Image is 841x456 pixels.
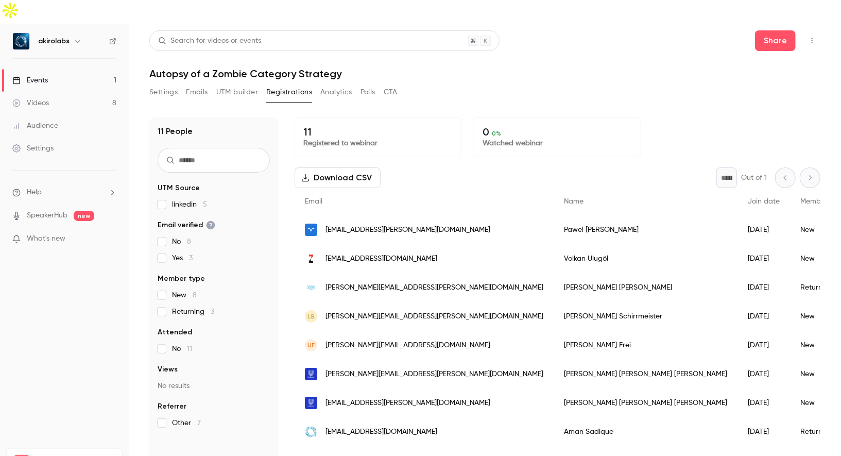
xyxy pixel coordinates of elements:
[186,84,208,100] button: Emails
[737,360,790,389] div: [DATE]
[748,198,780,205] span: Join date
[305,426,317,438] img: akirolabs.com
[737,331,790,360] div: [DATE]
[158,381,270,391] p: No results
[149,67,820,80] h1: Autopsy of a Zombie Category Strategy
[158,125,193,138] h1: 11 People
[325,254,437,264] span: [EMAIL_ADDRESS][DOMAIN_NAME]
[158,364,178,375] span: Views
[554,273,737,302] div: [PERSON_NAME] [PERSON_NAME]
[737,302,790,331] div: [DATE]
[149,84,178,100] button: Settings
[554,215,737,244] div: Pawel [PERSON_NAME]
[203,201,207,208] span: 5
[158,183,270,428] section: facet-groups
[172,253,193,263] span: Yes
[737,417,790,446] div: [DATE]
[305,368,317,380] img: unilever.com
[325,282,543,293] span: [PERSON_NAME][EMAIL_ADDRESS][PERSON_NAME][DOMAIN_NAME]
[158,274,205,284] span: Member type
[158,401,186,412] span: Referrer
[158,36,261,46] div: Search for videos or events
[554,244,737,273] div: Volkan Ulugöl
[189,255,193,262] span: 3
[325,225,490,235] span: [EMAIL_ADDRESS][PERSON_NAME][DOMAIN_NAME]
[197,419,201,427] span: 7
[74,211,94,221] span: new
[737,244,790,273] div: [DATE]
[12,98,49,108] div: Videos
[361,84,375,100] button: Polls
[305,281,317,294] img: nsg.com
[172,307,214,317] span: Returning
[325,311,543,322] span: [PERSON_NAME][EMAIL_ADDRESS][PERSON_NAME][DOMAIN_NAME]
[384,84,398,100] button: CTA
[305,397,317,409] img: unilever.com
[266,84,312,100] button: Registrations
[483,138,632,148] p: Watched webinar
[158,327,192,337] span: Attended
[38,36,70,46] h6: akirolabs
[325,369,543,380] span: [PERSON_NAME][EMAIL_ADDRESS][PERSON_NAME][DOMAIN_NAME]
[737,389,790,417] div: [DATE]
[27,187,42,198] span: Help
[12,121,58,131] div: Audience
[305,252,317,265] img: koczer.com
[325,340,490,351] span: [PERSON_NAME][EMAIL_ADDRESS][DOMAIN_NAME]
[295,167,381,188] button: Download CSV
[12,143,54,154] div: Settings
[554,417,737,446] div: Aman Sadique
[211,308,214,315] span: 3
[325,398,490,409] span: [EMAIL_ADDRESS][PERSON_NAME][DOMAIN_NAME]
[554,331,737,360] div: [PERSON_NAME] Frei
[305,224,317,236] img: randstad.com
[13,33,29,49] img: akirolabs
[12,75,48,86] div: Events
[158,220,215,230] span: Email verified
[27,210,67,221] a: SpeakerHub
[554,302,737,331] div: [PERSON_NAME] Schirrmeister
[325,427,437,437] span: [EMAIL_ADDRESS][DOMAIN_NAME]
[483,126,632,138] p: 0
[187,238,191,245] span: 8
[172,418,201,428] span: Other
[564,198,583,205] span: Name
[172,199,207,210] span: linkedin
[737,215,790,244] div: [DATE]
[492,130,501,137] span: 0 %
[172,237,191,247] span: No
[741,173,767,183] p: Out of 1
[216,84,258,100] button: UTM builder
[320,84,352,100] button: Analytics
[27,233,65,244] span: What's new
[187,345,192,352] span: 11
[172,290,197,300] span: New
[193,292,197,299] span: 8
[12,187,116,198] li: help-dropdown-opener
[307,341,315,350] span: UF
[158,183,200,193] span: UTM Source
[303,126,453,138] p: 11
[307,312,315,321] span: LS
[755,30,796,51] button: Share
[305,198,322,205] span: Email
[554,360,737,389] div: [PERSON_NAME] [PERSON_NAME] [PERSON_NAME]
[737,273,790,302] div: [DATE]
[303,138,453,148] p: Registered to webinar
[172,344,192,354] span: No
[554,389,737,417] div: [PERSON_NAME] [PERSON_NAME] [PERSON_NAME]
